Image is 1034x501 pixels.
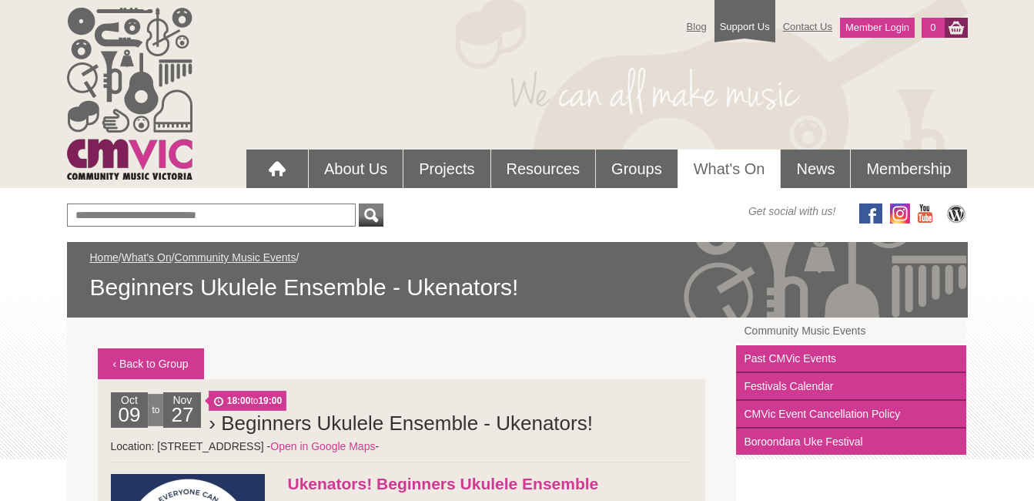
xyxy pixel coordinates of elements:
[309,150,403,188] a: About Us
[890,203,910,224] img: icon-instagram.png
[736,373,966,401] a: Festivals Calendar
[851,150,966,188] a: Membership
[209,408,692,439] h2: › Beginners Ukulele Ensemble - Ukenators!
[736,345,966,373] a: Past CMVic Events
[111,474,693,494] h3: Ukenators! Beginners Ukulele Ensemble
[945,203,968,224] img: CMVic Blog
[67,8,192,180] img: cmvic_logo.png
[679,13,714,40] a: Blog
[111,392,149,428] div: Oct
[175,251,296,264] a: Community Music Events
[90,273,945,302] span: Beginners Ukulele Ensemble - Ukenators!
[736,429,966,455] a: Boroondara Uke Festival
[922,18,944,38] a: 0
[736,401,966,429] a: CMVic Event Cancellation Policy
[115,408,145,428] h2: 09
[163,392,201,428] div: Nov
[98,348,204,379] a: ‹ Back to Group
[781,150,850,188] a: News
[258,395,282,406] strong: 19:00
[491,150,596,188] a: Resources
[90,251,119,264] a: Home
[270,440,375,452] a: Open in Google Maps
[678,150,781,188] a: What's On
[209,391,286,411] span: to
[90,250,945,302] div: / / /
[167,408,197,428] h2: 27
[840,18,915,38] a: Member Login
[122,251,172,264] a: What's On
[596,150,678,188] a: Groups
[748,203,836,219] span: Get social with us!
[736,318,966,345] a: Community Music Events
[148,394,163,426] div: to
[403,150,490,188] a: Projects
[775,13,840,40] a: Contact Us
[227,395,251,406] strong: 18:00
